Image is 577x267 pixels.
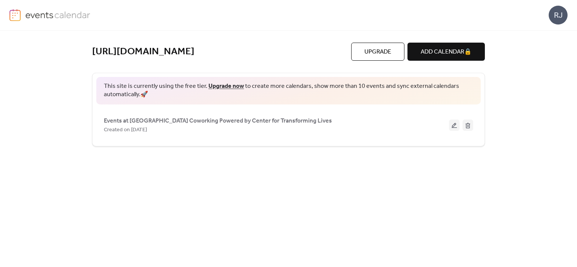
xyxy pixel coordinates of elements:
[104,82,473,99] span: This site is currently using the free tier. to create more calendars, show more than 10 events an...
[25,9,91,20] img: logo-type
[92,46,194,58] a: [URL][DOMAIN_NAME]
[351,43,404,61] button: Upgrade
[104,119,332,123] a: Events at [GEOGRAPHIC_DATA] Coworking Powered by Center for Transforming Lives
[208,80,244,92] a: Upgrade now
[104,126,147,135] span: Created on [DATE]
[9,9,21,21] img: logo
[364,48,391,57] span: Upgrade
[104,117,332,126] span: Events at [GEOGRAPHIC_DATA] Coworking Powered by Center for Transforming Lives
[549,6,568,25] div: RJ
